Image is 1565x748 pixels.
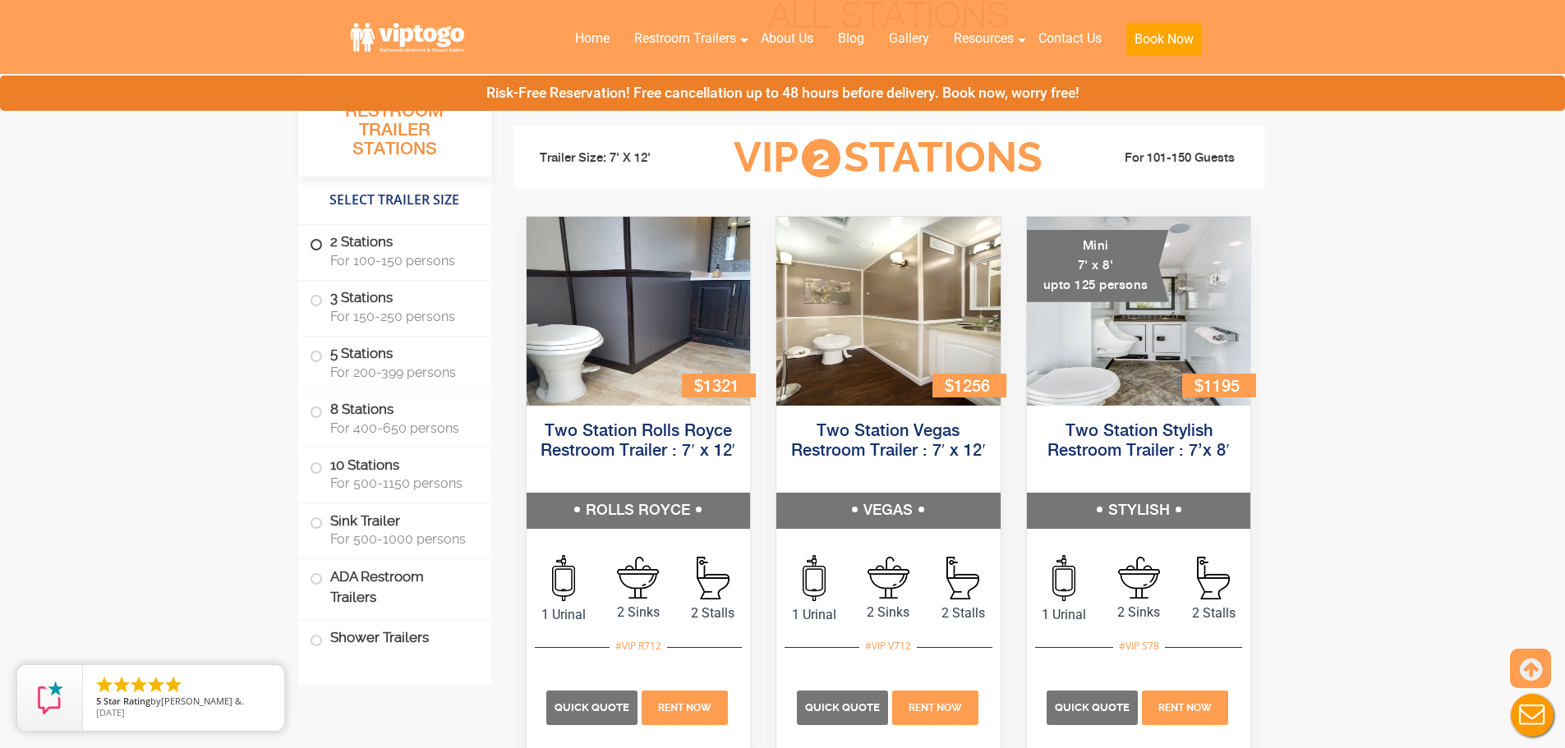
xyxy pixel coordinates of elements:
[1102,603,1176,622] span: 2 Sinks
[1027,493,1251,529] h5: STYLISH
[617,557,659,599] img: an icon of sink
[851,603,926,622] span: 2 Sinks
[527,493,751,529] h5: ROLLS ROYCE
[555,701,629,714] span: Quick Quote
[877,21,941,57] a: Gallery
[1027,605,1102,625] span: 1 Urinal
[525,134,709,183] li: Trailer Size: 7' X 12'
[1113,636,1165,657] div: #VIP S78
[658,702,711,714] span: Rent Now
[932,374,1006,397] div: $1256
[868,557,909,599] img: an icon of sink
[330,531,472,547] span: For 500-1000 persons
[146,675,166,695] li: 
[697,557,730,599] img: an icon of Stall
[797,699,891,714] a: Quick Quote
[330,475,472,491] span: For 500-1150 persons
[826,21,877,57] a: Blog
[1069,149,1253,168] li: For 101-150 Guests
[776,217,1001,406] img: Side view of two station restroom trailer with separate doors for males and females
[1176,603,1251,623] span: 2 Stalls
[104,695,150,707] span: Star Rating
[601,603,675,622] span: 2 Sinks
[640,699,730,714] a: Rent Now
[161,695,244,707] span: [PERSON_NAME] &.
[748,21,826,57] a: About Us
[310,281,480,332] label: 3 Stations
[1047,423,1229,460] a: Two Station Stylish Restroom Trailer : 7’x 8′
[310,448,480,499] label: 10 Stations
[1052,555,1075,601] img: an icon of urinal
[310,392,480,443] label: 8 Stations
[563,21,622,57] a: Home
[890,699,980,714] a: Rent Now
[330,420,472,436] span: For 400-650 persons
[1126,23,1202,56] button: Book Now
[298,185,491,216] h4: Select Trailer Size
[1027,217,1251,406] img: A mini restroom trailer with two separate stations and separate doors for males and females
[1027,230,1169,302] div: Mini 7' x 8' upto 125 persons
[34,681,67,714] img: Review Rating
[622,21,748,57] a: Restroom Trailers
[552,555,575,601] img: an icon of urinal
[330,253,472,268] span: For 100-150 persons
[1114,21,1214,66] a: Book Now
[682,374,756,397] div: $1321
[1055,701,1130,714] span: Quick Quote
[94,675,114,695] li: 
[859,636,917,657] div: #VIP V712
[330,365,472,380] span: For 200-399 persons
[776,493,1001,529] h5: VEGAS
[96,696,271,708] span: by
[909,702,962,714] span: Rent Now
[330,309,472,324] span: For 150-250 persons
[1182,374,1256,397] div: $1195
[941,21,1026,57] a: Resources
[310,503,480,554] label: Sink Trailer
[546,699,640,714] a: Quick Quote
[1140,699,1231,714] a: Rent Now
[298,78,491,177] h3: All Portable Restroom Trailer Stations
[129,675,149,695] li: 
[163,675,183,695] li: 
[527,217,751,406] img: Side view of two station restroom trailer with separate doors for males and females
[610,636,667,657] div: #VIP R712
[541,423,735,460] a: Two Station Rolls Royce Restroom Trailer : 7′ x 12′
[926,603,1001,623] span: 2 Stalls
[803,555,826,601] img: an icon of urinal
[805,701,880,714] span: Quick Quote
[310,337,480,388] label: 5 Stations
[1197,557,1230,599] img: an icon of Stall
[310,559,480,615] label: ADA Restroom Trailers
[1047,699,1140,714] a: Quick Quote
[112,675,131,695] li: 
[946,557,979,599] img: an icon of Stall
[708,135,1068,181] h3: VIP Stations
[1118,557,1160,599] img: an icon of sink
[802,139,840,177] span: 2
[1158,702,1212,714] span: Rent Now
[675,603,750,623] span: 2 Stalls
[96,695,101,707] span: 5
[96,706,125,718] span: [DATE]
[776,605,851,625] span: 1 Urinal
[310,225,480,276] label: 2 Stations
[791,423,986,460] a: Two Station Vegas Restroom Trailer : 7′ x 12′
[1026,21,1114,57] a: Contact Us
[1499,682,1565,748] button: Live Chat
[310,621,480,656] label: Shower Trailers
[527,605,601,625] span: 1 Urinal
